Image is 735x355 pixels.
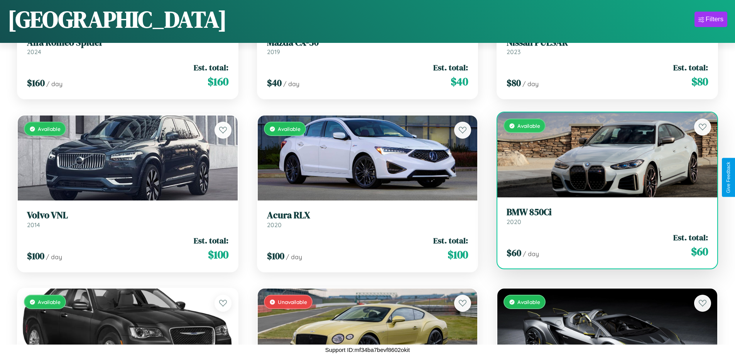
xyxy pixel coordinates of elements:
span: 2023 [507,48,520,56]
span: $ 60 [691,244,708,259]
span: Available [517,299,540,305]
a: Nissan PULSAR2023 [507,37,708,56]
p: Support ID: mf34ba7bevf8602okit [325,345,410,355]
span: $ 160 [27,76,45,89]
span: / day [523,250,539,258]
span: / day [283,80,299,88]
div: Give Feedback [726,162,731,193]
a: BMW 850Ci2020 [507,207,708,226]
span: $ 100 [267,250,284,262]
span: 2019 [267,48,280,56]
span: Est. total: [673,62,708,73]
span: / day [522,80,539,88]
span: / day [46,253,62,261]
span: Est. total: [673,232,708,243]
h3: Volvo VNL [27,210,228,221]
h3: Acura RLX [267,210,468,221]
div: Filters [706,15,723,23]
span: $ 160 [208,74,228,89]
a: Volvo VNL2014 [27,210,228,229]
span: Unavailable [278,299,307,305]
span: $ 40 [267,76,282,89]
span: Est. total: [194,62,228,73]
h1: [GEOGRAPHIC_DATA] [8,3,227,35]
span: Available [38,126,61,132]
span: Available [38,299,61,305]
span: $ 60 [507,246,521,259]
span: $ 100 [208,247,228,262]
a: Alfa Romeo Spider2024 [27,37,228,56]
span: Available [278,126,301,132]
span: Est. total: [194,235,228,246]
span: $ 40 [451,74,468,89]
a: Mazda CX-302019 [267,37,468,56]
span: 2020 [267,221,282,229]
span: Est. total: [433,235,468,246]
span: Est. total: [433,62,468,73]
span: / day [46,80,63,88]
span: $ 100 [27,250,44,262]
a: Acura RLX2020 [267,210,468,229]
span: 2020 [507,218,521,226]
button: Filters [694,12,727,27]
span: 2024 [27,48,41,56]
span: $ 80 [507,76,521,89]
span: Available [517,122,540,129]
h3: BMW 850Ci [507,207,708,218]
span: / day [286,253,302,261]
span: 2014 [27,221,40,229]
span: $ 100 [448,247,468,262]
span: $ 80 [691,74,708,89]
